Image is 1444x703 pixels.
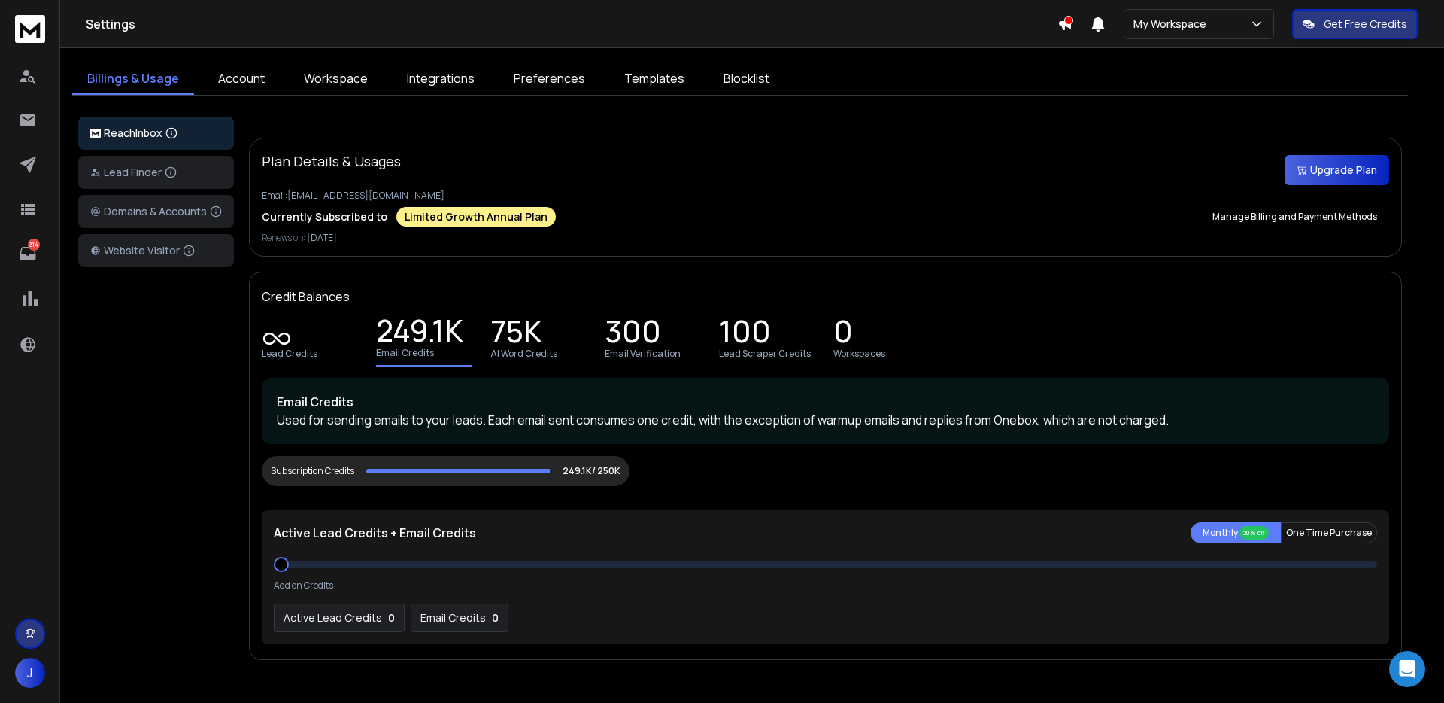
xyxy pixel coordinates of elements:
[605,348,681,360] p: Email Verification
[90,129,101,138] img: logo
[72,63,194,95] a: Billings & Usage
[492,610,499,625] p: 0
[833,348,885,360] p: Workspaces
[1324,17,1407,32] p: Get Free Credits
[1200,202,1389,232] button: Manage Billing and Payment Methods
[86,15,1057,33] h1: Settings
[609,63,699,95] a: Templates
[262,288,350,306] p: Credit Balances
[271,465,354,477] div: Subscription Credits
[1292,9,1418,39] button: Get Free Credits
[490,348,557,360] p: AI Word Credits
[376,323,463,344] p: 249.1K
[563,465,620,477] p: 249.1K/ 250K
[490,324,542,345] p: 75K
[1191,522,1281,543] button: Monthly 20% off
[274,524,476,542] p: Active Lead Credits + Email Credits
[277,393,1374,411] p: Email Credits
[1389,651,1425,687] div: Open Intercom Messenger
[499,63,600,95] a: Preferences
[1285,155,1389,185] button: Upgrade Plan
[203,63,280,95] a: Account
[719,324,771,345] p: 100
[262,348,317,360] p: Lead Credits
[833,324,853,345] p: 0
[277,411,1374,429] p: Used for sending emails to your leads. Each email sent consumes one credit, with the exception of...
[284,610,382,625] p: Active Lead Credits
[388,610,395,625] p: 0
[1281,522,1377,543] button: One Time Purchase
[262,232,1389,244] p: Renews on:
[262,190,1389,202] p: Email: [EMAIL_ADDRESS][DOMAIN_NAME]
[396,207,556,227] div: Limited Growth Annual Plan
[605,324,661,345] p: 300
[15,658,45,688] button: J
[262,209,387,224] p: Currently Subscribed to
[78,117,234,150] button: ReachInbox
[78,156,234,189] button: Lead Finder
[1239,526,1269,540] div: 20% off
[420,610,486,625] p: Email Credits
[1133,17,1212,32] p: My Workspace
[78,234,234,267] button: Website Visitor
[13,239,43,269] a: 314
[262,151,401,172] p: Plan Details & Usages
[719,348,811,360] p: Lead Scraper Credits
[78,195,234,228] button: Domains & Accounts
[15,15,45,43] img: logo
[307,231,337,244] span: [DATE]
[376,347,434,359] p: Email Credits
[289,63,383,95] a: Workspace
[28,239,40,251] p: 314
[392,63,490,95] a: Integrations
[274,580,333,592] p: Add on Credits
[1212,211,1377,223] p: Manage Billing and Payment Methods
[708,63,784,95] a: Blocklist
